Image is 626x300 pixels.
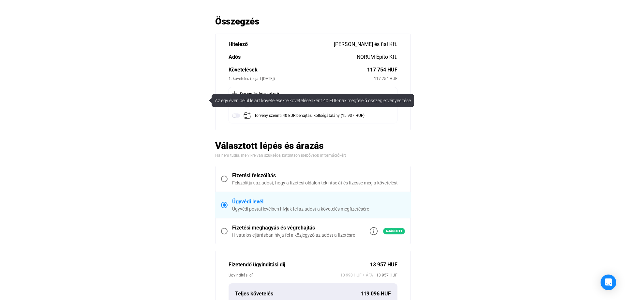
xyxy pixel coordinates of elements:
[235,290,361,298] div: Teljes követelés
[334,40,397,48] div: [PERSON_NAME] és fiai Kft.
[340,272,373,278] span: 10 990 HUF + ÁFA
[367,66,397,74] div: 117 754 HUF
[370,227,405,235] a: info-grey-outlineAjánlott
[215,16,411,27] h2: Összegzés
[383,228,405,234] span: Ajánlott
[232,112,240,119] img: toggle-off
[373,272,397,278] span: 13 957 HUF
[374,75,397,82] div: 117 754 HUF
[370,261,397,269] div: 13 957 HUF
[243,112,251,119] img: add-claim
[229,75,374,82] div: 1. követelés (Lejárt [DATE])
[229,53,357,61] div: Adós
[212,94,414,107] div: Az egy éven belül lejárt követelésekre követelésenként 40 EUR-nak megfelelő összeg érvényesítése
[232,232,355,238] div: Hivatalos eljárásban hívja fel a közjegyző az adóst a fizetésre
[215,153,306,158] span: Ha nem tudja, melyikre van szüksége, kattintson ide
[232,198,405,206] div: Ügyvédi levél
[232,206,405,212] div: Ügyvédi postai levélben hívjuk fel az adóst a követelés megfizetésére
[232,180,405,186] div: Felszólítjuk az adóst, hogy a fizetési oldalon tekintse át és fizesse meg a követelést
[357,53,397,61] div: NORUM Építő Kft.
[229,261,370,269] div: Fizetendő ügyindítási díj
[229,40,334,48] div: Hitelező
[229,272,340,278] div: Ügyindítási díj
[370,227,378,235] img: info-grey-outline
[215,140,411,151] h2: Választott lépés és árazás
[232,172,405,180] div: Fizetési felszólítás
[601,275,616,290] div: Open Intercom Messenger
[306,153,346,158] a: bővebb információkért
[361,290,391,298] div: 119 096 HUF
[232,224,355,232] div: Fizetési meghagyás és végrehajtás
[229,66,367,74] div: Követelések
[254,112,365,120] div: Törvény szerinti 40 EUR behajtási költségátalány (15 937 HUF)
